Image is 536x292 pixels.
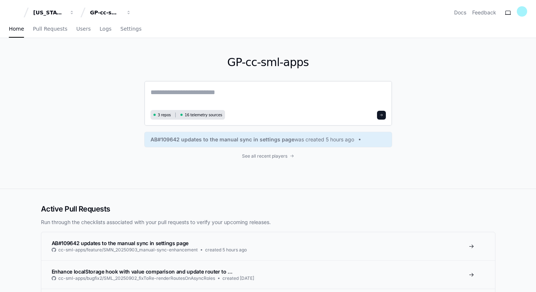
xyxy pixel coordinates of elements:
span: 16 telemetry sources [185,112,222,118]
a: Logs [100,21,111,38]
p: Run through the checklists associated with your pull requests to verify your upcoming releases. [41,219,495,226]
span: created [DATE] [222,275,254,281]
span: 3 repos [158,112,171,118]
a: Docs [454,9,466,16]
span: cc-sml-apps/bugfix2/SML_20250902_fixToRe-renderRoutesOnAsyncRoles [58,275,215,281]
span: See all recent players [242,153,287,159]
span: AB#109642 updates to the manual sync in settings page [151,136,294,143]
span: AB#109642 updates to the manual sync in settings page [52,240,189,246]
span: Home [9,27,24,31]
span: Enhance localStorage hook with value comparison and update router to … [52,268,233,275]
h1: GP-cc-sml-apps [144,56,392,69]
a: Enhance localStorage hook with value comparison and update router to …cc-sml-apps/bugfix2/SML_202... [41,260,495,289]
span: created 5 hours ago [205,247,247,253]
a: Home [9,21,24,38]
h2: Active Pull Requests [41,204,495,214]
div: GP-cc-sml-apps [90,9,122,16]
button: Feedback [472,9,496,16]
span: Settings [120,27,141,31]
a: Settings [120,21,141,38]
a: AB#109642 updates to the manual sync in settings pagewas created 5 hours ago [151,136,386,143]
div: [US_STATE] Pacific [33,9,65,16]
button: GP-cc-sml-apps [87,6,134,19]
span: Pull Requests [33,27,67,31]
a: Pull Requests [33,21,67,38]
button: [US_STATE] Pacific [30,6,77,19]
span: cc-sml-apps/feature/SMN_20250903_manual-sync-enhancement [58,247,198,253]
span: Logs [100,27,111,31]
a: See all recent players [144,153,392,159]
a: Users [76,21,91,38]
span: was created 5 hours ago [294,136,354,143]
span: Users [76,27,91,31]
a: AB#109642 updates to the manual sync in settings pagecc-sml-apps/feature/SMN_20250903_manual-sync... [41,232,495,260]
